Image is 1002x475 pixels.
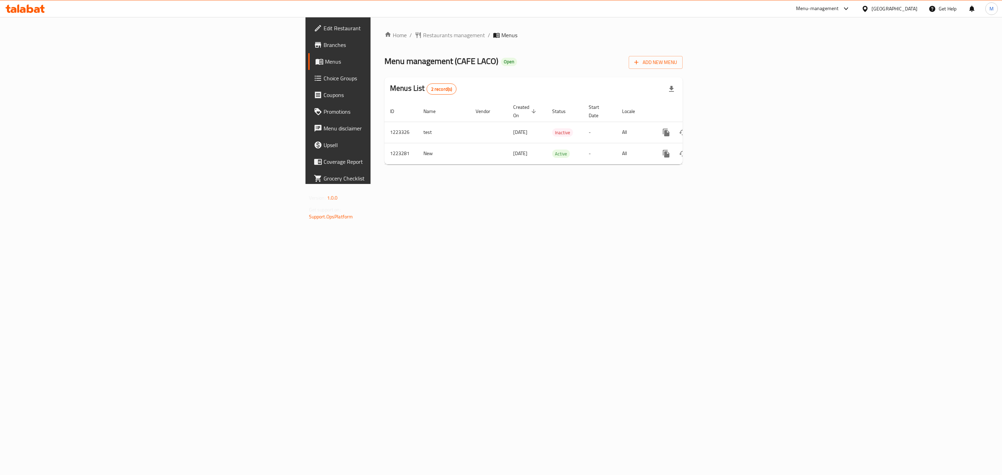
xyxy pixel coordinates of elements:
[629,56,683,69] button: Add New Menu
[309,212,353,221] a: Support.OpsPlatform
[308,70,473,87] a: Choice Groups
[324,124,467,132] span: Menu disclaimer
[501,31,517,39] span: Menus
[488,31,490,39] li: /
[324,174,467,183] span: Grocery Checklist
[513,128,527,137] span: [DATE]
[476,107,499,115] span: Vendor
[589,103,608,120] span: Start Date
[327,193,338,202] span: 1.0.0
[675,145,691,162] button: Change Status
[324,24,467,32] span: Edit Restaurant
[652,101,730,122] th: Actions
[622,107,644,115] span: Locale
[872,5,917,13] div: [GEOGRAPHIC_DATA]
[308,37,473,53] a: Branches
[634,58,677,67] span: Add New Menu
[552,150,570,158] span: Active
[384,101,730,164] table: enhanced table
[325,57,467,66] span: Menus
[513,149,527,158] span: [DATE]
[583,122,617,143] td: -
[324,41,467,49] span: Branches
[513,103,538,120] span: Created On
[552,129,573,137] span: Inactive
[663,81,680,97] div: Export file
[617,143,652,164] td: All
[617,122,652,143] td: All
[324,158,467,166] span: Coverage Report
[390,107,403,115] span: ID
[308,153,473,170] a: Coverage Report
[308,20,473,37] a: Edit Restaurant
[675,124,691,141] button: Change Status
[427,86,456,92] span: 2 record(s)
[308,53,473,70] a: Menus
[384,31,683,39] nav: breadcrumb
[308,137,473,153] a: Upsell
[658,145,675,162] button: more
[583,143,617,164] td: -
[324,91,467,99] span: Coupons
[989,5,994,13] span: M
[423,107,445,115] span: Name
[501,59,517,65] span: Open
[390,83,456,95] h2: Menus List
[427,83,457,95] div: Total records count
[308,120,473,137] a: Menu disclaimer
[658,124,675,141] button: more
[308,170,473,187] a: Grocery Checklist
[796,5,839,13] div: Menu-management
[308,87,473,103] a: Coupons
[309,193,326,202] span: Version:
[308,103,473,120] a: Promotions
[324,74,467,82] span: Choice Groups
[552,128,573,137] div: Inactive
[501,58,517,66] div: Open
[309,205,341,214] span: Get support on:
[324,107,467,116] span: Promotions
[552,107,575,115] span: Status
[324,141,467,149] span: Upsell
